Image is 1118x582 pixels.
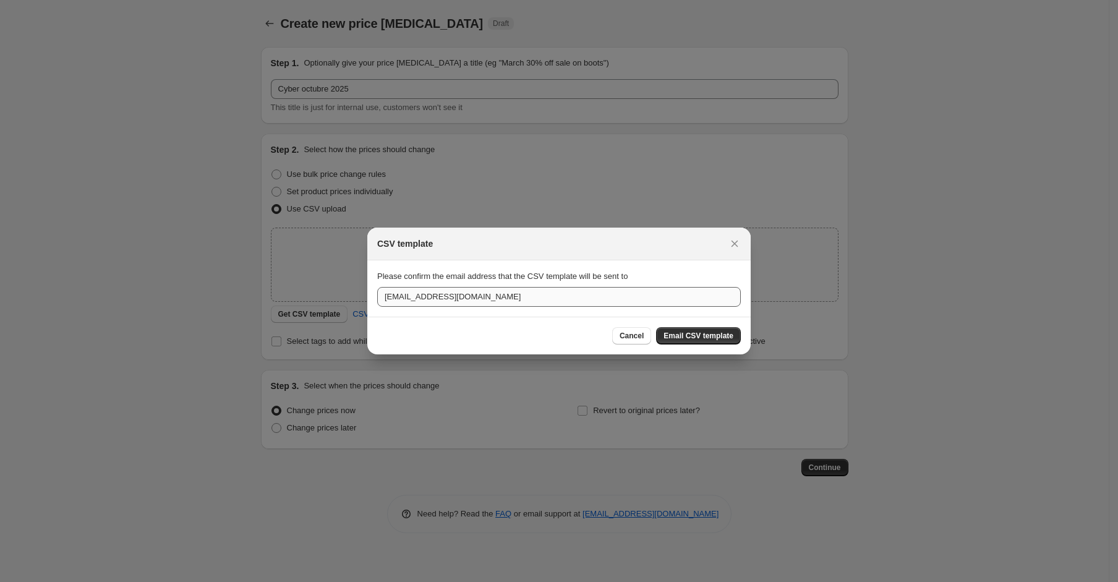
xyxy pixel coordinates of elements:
span: Email CSV template [664,331,733,341]
h2: CSV template [377,238,433,250]
span: Cancel [620,331,644,341]
button: Cancel [612,327,651,344]
button: Email CSV template [656,327,741,344]
button: Close [726,235,743,252]
span: Please confirm the email address that the CSV template will be sent to [377,272,628,281]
